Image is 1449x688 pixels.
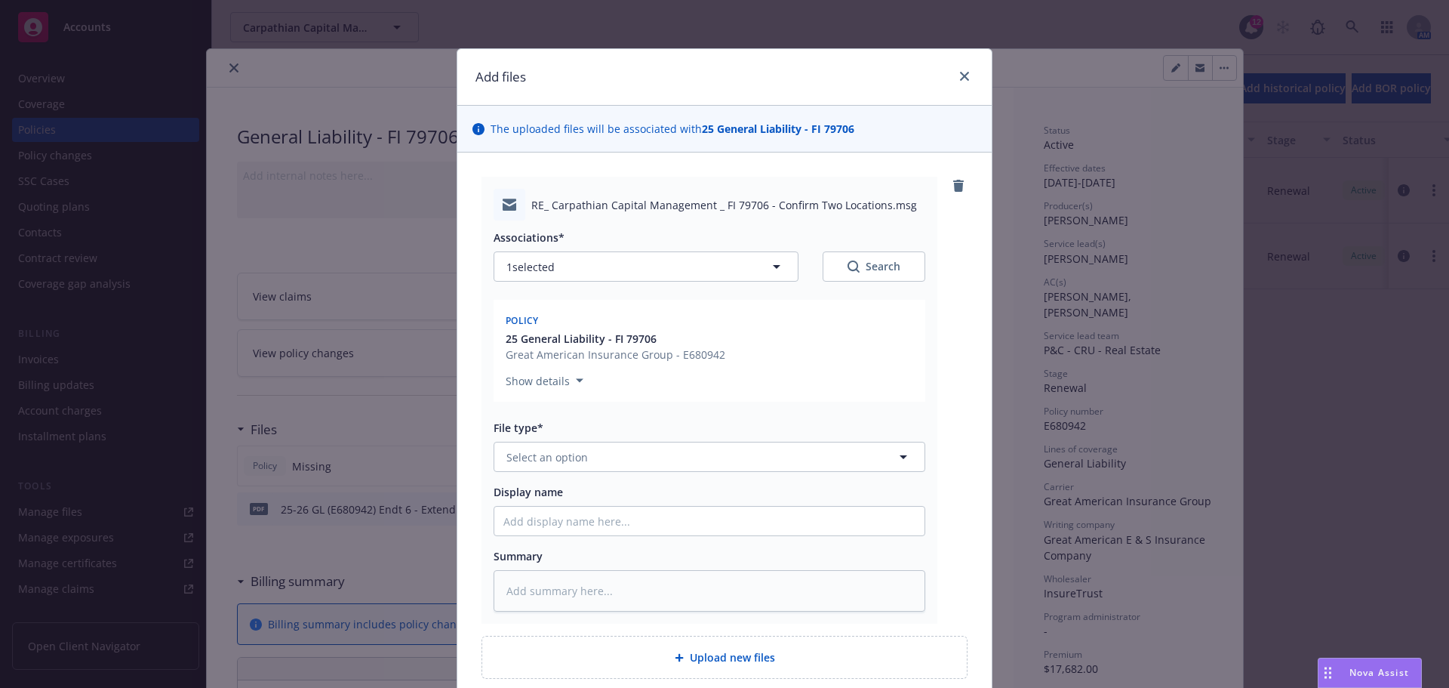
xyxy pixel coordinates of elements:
span: Nova Assist [1349,666,1409,679]
button: Nova Assist [1318,658,1422,688]
button: Select an option [494,442,925,472]
input: Add display name here... [494,507,924,535]
div: Drag to move [1318,659,1337,687]
span: Select an option [506,449,588,465]
span: Display name [494,485,563,499]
